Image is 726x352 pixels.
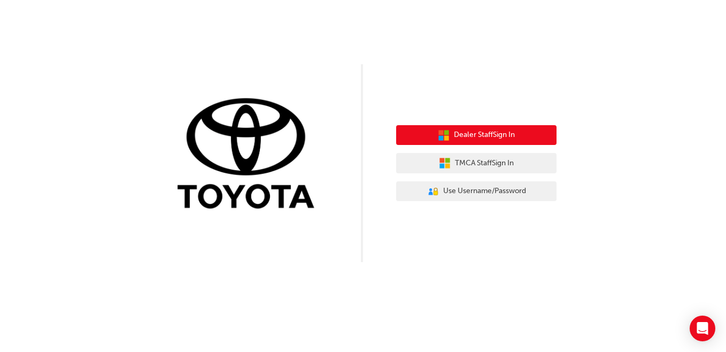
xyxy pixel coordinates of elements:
[690,316,715,341] div: Open Intercom Messenger
[396,153,557,173] button: TMCA StaffSign In
[455,157,514,170] span: TMCA Staff Sign In
[454,129,515,141] span: Dealer Staff Sign In
[396,181,557,202] button: Use Username/Password
[169,96,330,214] img: Trak
[396,125,557,146] button: Dealer StaffSign In
[443,185,526,197] span: Use Username/Password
